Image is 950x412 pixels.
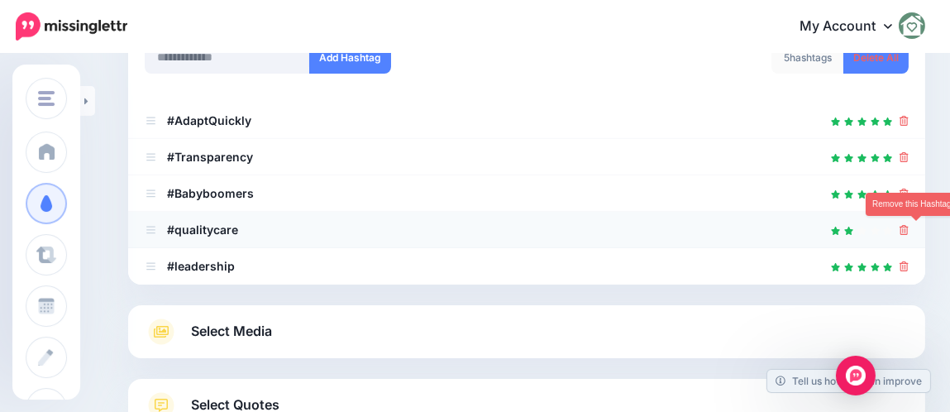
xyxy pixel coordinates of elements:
a: My Account [783,7,925,47]
img: Missinglettr [16,12,127,41]
span: 5 [784,51,790,64]
div: hashtags [771,41,844,74]
img: menu.png [38,91,55,106]
a: Select Media [145,319,909,345]
a: Delete All [843,41,909,74]
div: Open Intercom Messenger [836,356,876,395]
button: Add Hashtag [309,41,391,74]
span: Select Media [191,320,272,343]
a: Tell us how we can improve [767,370,930,392]
b: #leadership [167,259,235,273]
b: #qualitycare [167,223,238,237]
b: #Transparency [167,150,253,164]
b: #Babyboomers [167,186,254,200]
b: #AdaptQuickly [167,113,251,127]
